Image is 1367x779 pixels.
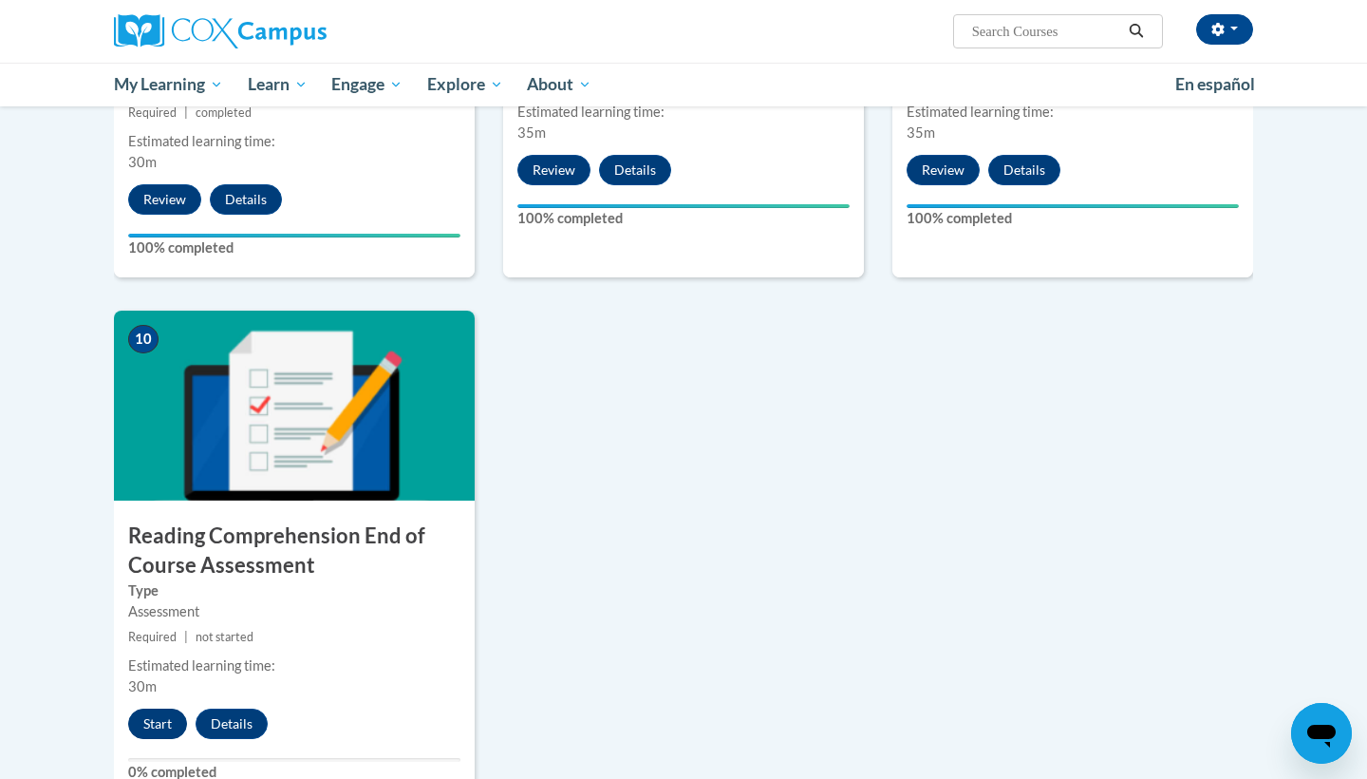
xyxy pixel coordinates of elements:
button: Details [196,709,268,739]
label: Type [128,580,460,601]
button: Review [907,155,980,185]
div: Assessment [128,601,460,622]
span: Required [128,105,177,120]
a: About [515,63,605,106]
label: 100% completed [907,208,1239,229]
span: 35m [907,124,935,141]
a: En español [1163,65,1267,104]
span: 30m [128,678,157,694]
button: Start [128,709,187,739]
button: Search [1122,20,1151,43]
span: Required [128,630,177,644]
button: Details [210,184,282,215]
span: My Learning [114,73,223,96]
span: | [184,630,188,644]
div: Estimated learning time: [517,102,850,123]
div: Main menu [85,63,1282,106]
label: 100% completed [128,237,460,258]
span: completed [196,105,252,120]
button: Details [599,155,671,185]
span: En español [1175,74,1255,94]
img: Course Image [114,311,475,501]
span: Engage [331,73,403,96]
a: Explore [415,63,515,106]
a: Cox Campus [114,14,475,48]
button: Details [988,155,1060,185]
span: | [184,105,188,120]
div: Your progress [517,204,850,208]
h3: Reading Comprehension End of Course Assessment [114,522,475,580]
span: About [527,73,591,96]
a: Engage [319,63,415,106]
span: not started [196,630,253,644]
div: Estimated learning time: [128,131,460,152]
div: Your progress [907,204,1239,208]
span: 30m [128,154,157,170]
div: Your progress [128,234,460,237]
div: Estimated learning time: [907,102,1239,123]
label: 100% completed [517,208,850,229]
button: Account Settings [1196,14,1253,45]
span: Learn [248,73,308,96]
input: Search Courses [970,20,1122,43]
span: 35m [517,124,546,141]
button: Review [128,184,201,215]
span: Explore [427,73,503,96]
div: Estimated learning time: [128,655,460,676]
span: 10 [128,325,159,353]
a: Learn [235,63,320,106]
img: Cox Campus [114,14,327,48]
iframe: Button to launch messaging window [1291,703,1352,764]
button: Review [517,155,590,185]
a: My Learning [102,63,235,106]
